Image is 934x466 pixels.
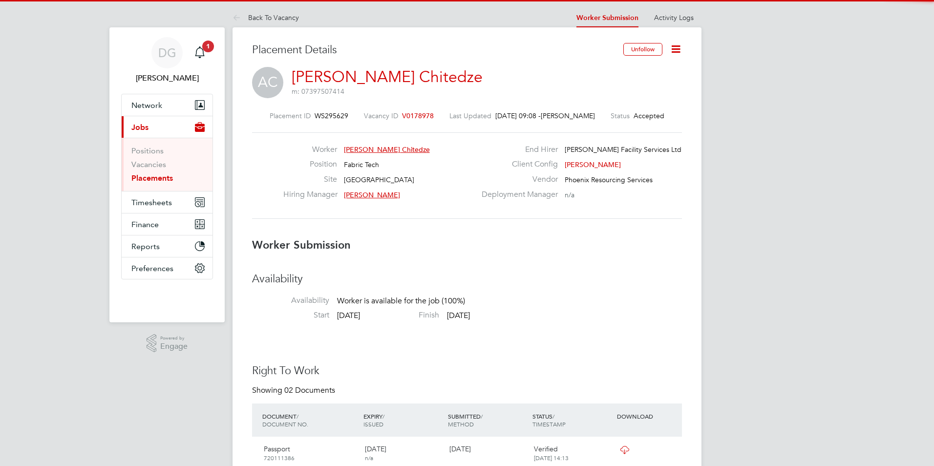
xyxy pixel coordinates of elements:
a: Activity Logs [654,13,694,22]
label: Deployment Manager [476,190,558,200]
span: [PERSON_NAME] [344,191,400,199]
span: n/a [365,454,373,462]
span: Jobs [131,123,149,132]
span: Reports [131,242,160,251]
label: Position [283,159,337,169]
div: [DATE] [446,441,530,457]
button: Network [122,94,212,116]
button: Preferences [122,257,212,279]
span: [GEOGRAPHIC_DATA] [344,175,414,184]
a: DG[PERSON_NAME] [121,37,213,84]
div: DOCUMENT [260,407,361,433]
span: 02 Documents [284,385,335,395]
label: Last Updated [449,111,491,120]
label: Hiring Manager [283,190,337,200]
label: Start [252,310,329,320]
button: Finance [122,213,212,235]
span: Preferences [131,264,173,273]
span: / [481,412,483,420]
div: Passport [260,441,361,466]
a: Powered byEngage [147,334,188,353]
button: Unfollow [623,43,662,56]
label: End Hirer [476,145,558,155]
span: [PERSON_NAME] Chitedze [344,145,430,154]
span: [PERSON_NAME] [565,160,621,169]
button: Timesheets [122,191,212,213]
div: SUBMITTED [446,407,530,433]
span: WS295629 [315,111,348,120]
div: EXPIRY [361,407,446,433]
div: Jobs [122,138,212,191]
label: Availability [252,296,329,306]
a: 1 [190,37,210,68]
span: [DATE] [447,311,470,320]
label: Vendor [476,174,558,185]
div: Showing [252,385,337,396]
span: Daniel Gwynn [121,72,213,84]
img: fastbook-logo-retina.png [122,289,213,305]
span: [PERSON_NAME] Facility Services Ltd [565,145,681,154]
a: Vacancies [131,160,166,169]
a: [PERSON_NAME] Chitedze [292,67,483,86]
a: Back To Vacancy [233,13,299,22]
span: AC [252,67,283,98]
div: [DATE] [361,441,446,466]
span: V0178978 [402,111,434,120]
label: Vacancy ID [364,111,398,120]
label: Client Config [476,159,558,169]
label: Placement ID [270,111,311,120]
span: / [382,412,384,420]
a: Worker Submission [576,14,638,22]
label: Worker [283,145,337,155]
span: Phoenix Resourcing Services [565,175,653,184]
a: Positions [131,146,164,155]
label: Finish [362,310,439,320]
span: DG [158,46,176,59]
button: Reports [122,235,212,257]
span: 720111386 [264,454,295,462]
span: / [297,412,298,420]
a: Placements [131,173,173,183]
span: [DATE] [337,311,360,320]
label: Status [611,111,630,120]
span: 1 [202,41,214,52]
label: Site [283,174,337,185]
span: / [552,412,554,420]
div: STATUS [530,407,615,433]
span: Network [131,101,162,110]
span: m: 07397507414 [292,87,344,96]
span: [DATE] 14:13 [534,454,569,462]
span: Timesheets [131,198,172,207]
span: Finance [131,220,159,229]
h3: Right To Work [252,364,682,378]
span: METHOD [448,420,474,428]
span: Fabric Tech [344,160,379,169]
b: Worker Submission [252,238,351,252]
span: ISSUED [363,420,383,428]
span: Powered by [160,334,188,342]
span: [DATE] 09:08 - [495,111,541,120]
span: n/a [565,191,574,199]
button: Jobs [122,116,212,138]
span: Engage [160,342,188,351]
span: [PERSON_NAME] [541,111,595,120]
div: DOWNLOAD [615,407,682,425]
span: Accepted [634,111,664,120]
span: DOCUMENT NO. [262,420,308,428]
h3: Placement Details [252,43,616,57]
a: Go to home page [121,289,213,305]
span: Worker is available for the job (100%) [337,296,465,306]
h3: Availability [252,272,682,286]
span: TIMESTAMP [532,420,566,428]
span: Verified [534,445,558,453]
nav: Main navigation [109,27,225,322]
